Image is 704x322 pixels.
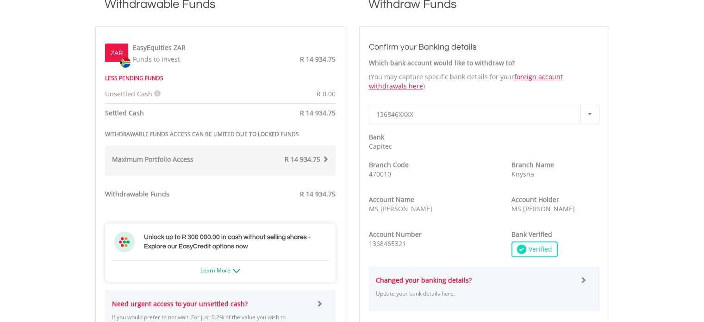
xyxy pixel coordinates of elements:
strong: Maximum Portfolio Access [112,155,193,164]
strong: Which bank account would like to withdraw to? [369,58,515,67]
strong: Account Number [369,230,422,239]
span: R 14 934.75 [300,189,336,198]
span: Unsettled Cash [105,89,152,98]
p: (You may capture specific bank details for your ) [369,72,599,91]
h3: Confirm your Banking details [369,41,599,54]
span: Verified [526,245,552,254]
span: MS [PERSON_NAME] [369,204,432,213]
strong: Withdrawable Funds [105,189,169,198]
span: R 0.00 [317,89,336,98]
strong: Settled Cash [105,108,144,117]
span: R 14 934.75 [300,55,336,63]
strong: Changed your banking details? [376,276,472,284]
span: 470010 [369,170,391,178]
a: Learn More [200,266,240,274]
strong: Account Holder [511,195,559,204]
label: EasyEquities ZAR [133,43,186,52]
strong: Bank [369,133,384,141]
strong: LESS PENDING FUNDS [105,74,163,82]
label: ZAR [111,49,123,58]
img: ec-flower.svg [114,232,135,252]
span: 136846XXXX [376,105,578,124]
span: Funds to invest [133,55,180,63]
strong: Need urgent access to your unsettled cash? [112,299,248,308]
strong: Branch Name [511,160,554,169]
span: MS [PERSON_NAME] [511,204,575,213]
img: ec-arrow-down.png [233,269,240,273]
span: R 14 934.75 [285,155,320,164]
span: Knysna [511,170,534,178]
h3: Unlock up to R 300 000.00 in cash without selling shares - Explore our EasyCredit options now [144,233,326,251]
strong: Account Name [369,195,414,204]
p: Update your bank details here. [376,290,573,297]
strong: WITHDRAWABLE FUNDS ACCESS CAN BE LIMITED DUE TO LOCKED FUNDS [105,130,299,138]
span: R 14 934.75 [300,108,336,117]
a: foreign account withdrawals here [369,72,563,90]
img: zar.png [120,57,131,68]
strong: Branch Code [369,160,409,169]
strong: Bank Verified [511,230,552,239]
span: Capitec [369,142,392,151]
span: 1368465321 [369,239,406,248]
